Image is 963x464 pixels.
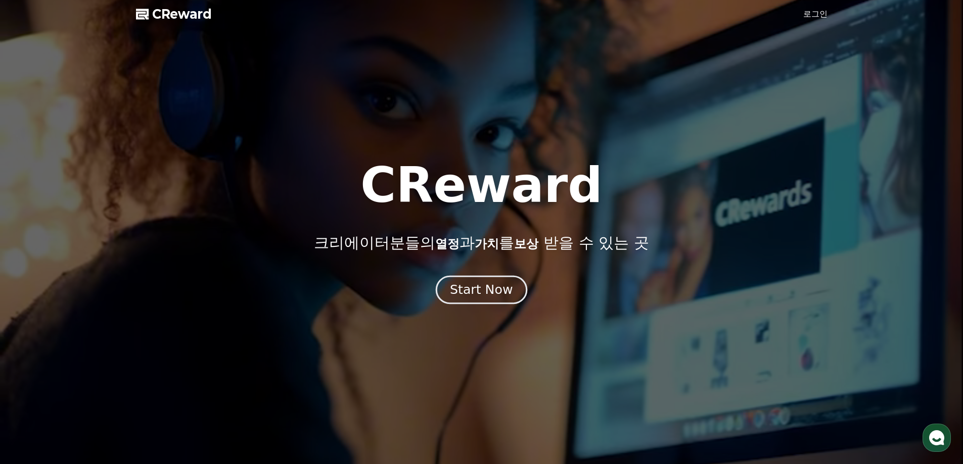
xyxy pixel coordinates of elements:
span: CReward [152,6,212,22]
button: Start Now [436,275,527,304]
h1: CReward [360,161,603,210]
a: CReward [136,6,212,22]
p: 크리에이터분들의 과 를 받을 수 있는 곳 [314,234,649,252]
span: 가치 [475,237,499,251]
a: 로그인 [803,8,828,20]
a: 대화 [67,320,130,345]
span: 홈 [32,335,38,343]
a: Start Now [438,286,525,296]
a: 홈 [3,320,67,345]
div: Start Now [450,281,513,298]
span: 열정 [435,237,460,251]
span: 설정 [156,335,168,343]
span: 보상 [514,237,538,251]
a: 설정 [130,320,194,345]
span: 대화 [93,336,105,344]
